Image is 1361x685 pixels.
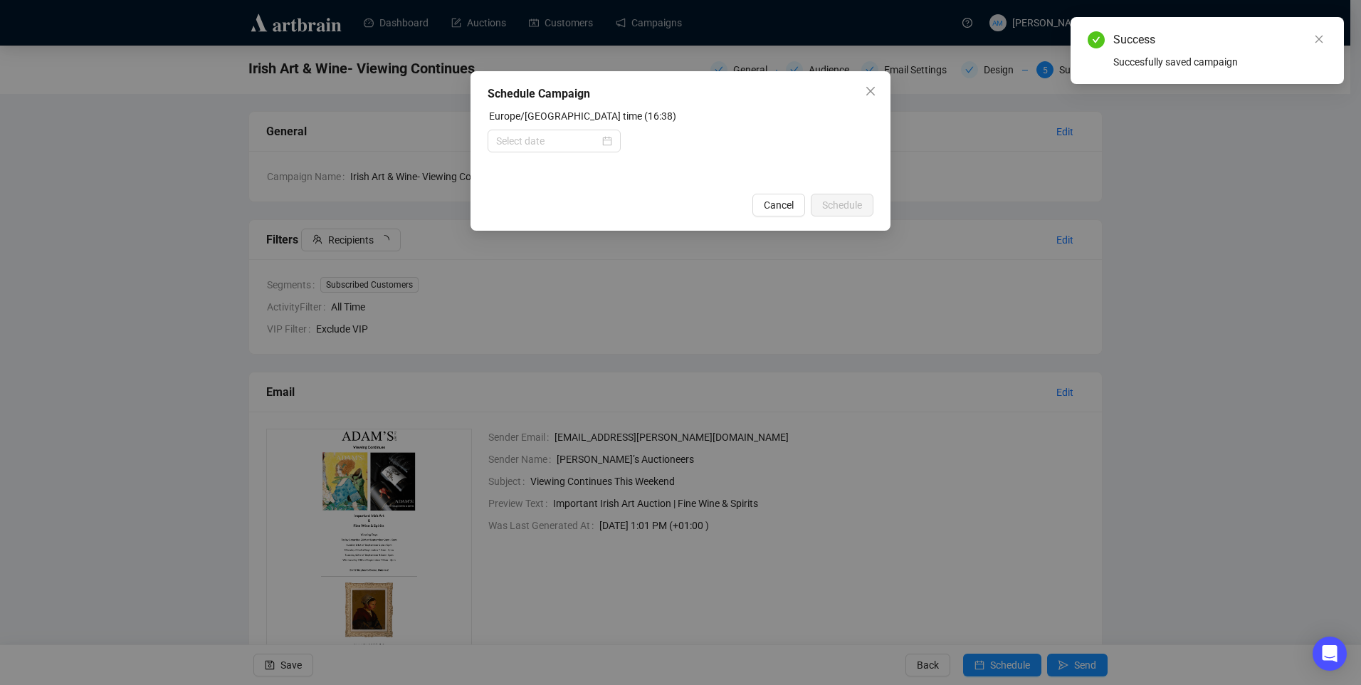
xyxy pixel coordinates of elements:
[489,110,676,122] label: Europe/Dublin time (16:38)
[859,80,882,103] button: Close
[1313,637,1347,671] div: Open Intercom Messenger
[488,85,873,103] div: Schedule Campaign
[811,194,873,216] button: Schedule
[496,133,599,149] input: Select date
[865,85,876,97] span: close
[1088,31,1105,48] span: check-circle
[1113,31,1327,48] div: Success
[1314,34,1324,44] span: close
[1113,54,1327,70] div: Succesfully saved campaign
[764,197,794,213] span: Cancel
[1311,31,1327,47] a: Close
[752,194,805,216] button: Cancel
